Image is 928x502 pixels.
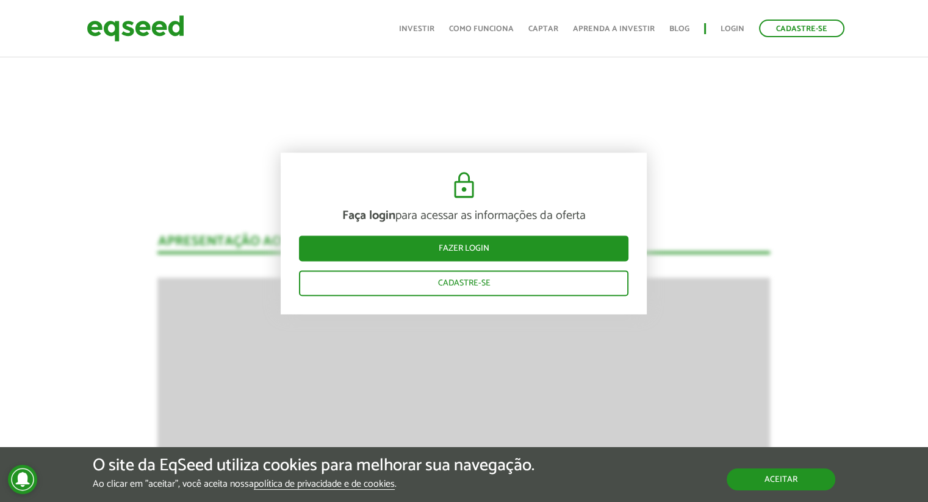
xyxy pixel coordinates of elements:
[669,25,689,33] a: Blog
[342,206,395,226] strong: Faça login
[449,25,514,33] a: Como funciona
[93,478,534,490] p: Ao clicar em "aceitar", você aceita nossa .
[449,171,479,200] img: cadeado.svg
[87,12,184,45] img: EqSeed
[299,270,628,296] a: Cadastre-se
[299,235,628,261] a: Fazer login
[759,20,844,37] a: Cadastre-se
[93,456,534,475] h5: O site da EqSeed utiliza cookies para melhorar sua navegação.
[254,479,395,490] a: política de privacidade e de cookies
[573,25,655,33] a: Aprenda a investir
[299,209,628,223] p: para acessar as informações da oferta
[727,468,835,490] button: Aceitar
[528,25,558,33] a: Captar
[721,25,744,33] a: Login
[399,25,434,33] a: Investir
